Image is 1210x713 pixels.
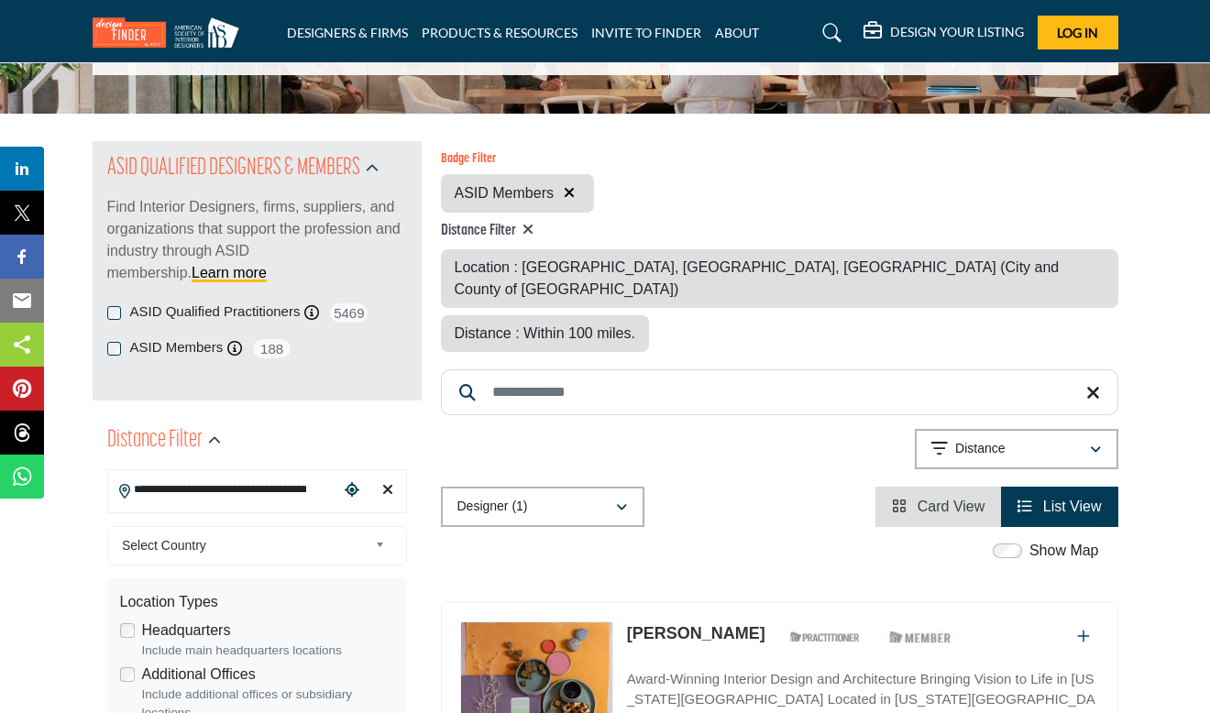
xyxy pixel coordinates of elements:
p: Designer (1) [457,498,528,516]
div: DESIGN YOUR LISTING [863,22,1024,44]
h6: Badge Filter [441,152,594,168]
span: Select Country [122,534,368,556]
span: 5469 [328,302,369,324]
span: Card View [918,499,985,514]
a: View List [1017,499,1101,514]
a: INVITE TO FINDER [591,25,701,40]
label: ASID Members [130,337,224,358]
div: Location Types [120,591,394,613]
button: Distance [915,429,1118,469]
li: List View [1001,487,1117,527]
label: Headquarters [142,620,231,642]
li: Card View [875,487,1001,527]
input: ASID Members checkbox [107,342,121,356]
input: Search Keyword [441,369,1118,415]
label: Additional Offices [142,664,256,686]
h5: DESIGN YOUR LISTING [890,24,1024,40]
a: [PERSON_NAME] [627,624,765,642]
p: Joshua Sloan [627,621,765,646]
div: Choose your current location [338,471,365,510]
img: Site Logo [93,17,248,48]
span: 188 [251,337,292,360]
a: View Card [892,499,984,514]
button: Designer (1) [441,487,644,527]
span: ASID Members [455,182,554,204]
div: Clear search location [374,471,401,510]
div: Include main headquarters locations [142,642,394,660]
input: ASID Qualified Practitioners checkbox [107,306,121,320]
input: Search Location [108,472,339,508]
a: Search [805,18,853,48]
span: Distance : Within 100 miles. [455,325,635,341]
a: ABOUT [715,25,759,40]
a: Add To List [1077,629,1090,644]
span: List View [1043,499,1102,514]
img: ASID Members Badge Icon [879,626,962,649]
label: ASID Qualified Practitioners [130,302,301,323]
button: Log In [1038,16,1118,49]
a: DESIGNERS & FIRMS [287,25,408,40]
a: Learn more [192,265,267,280]
img: ASID Qualified Practitioners Badge Icon [783,626,865,649]
a: PRODUCTS & RESOURCES [422,25,577,40]
h2: ASID QUALIFIED DESIGNERS & MEMBERS [107,152,360,185]
label: Show Map [1029,540,1099,562]
h4: Distance Filter [441,222,1118,240]
span: Location : [GEOGRAPHIC_DATA], [GEOGRAPHIC_DATA], [GEOGRAPHIC_DATA] (City and County of [GEOGRAPHI... [455,259,1060,297]
p: Distance [955,440,1005,458]
h2: Distance Filter [107,424,203,457]
p: Find Interior Designers, firms, suppliers, and organizations that support the profession and indu... [107,196,407,284]
span: Log In [1057,25,1098,40]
